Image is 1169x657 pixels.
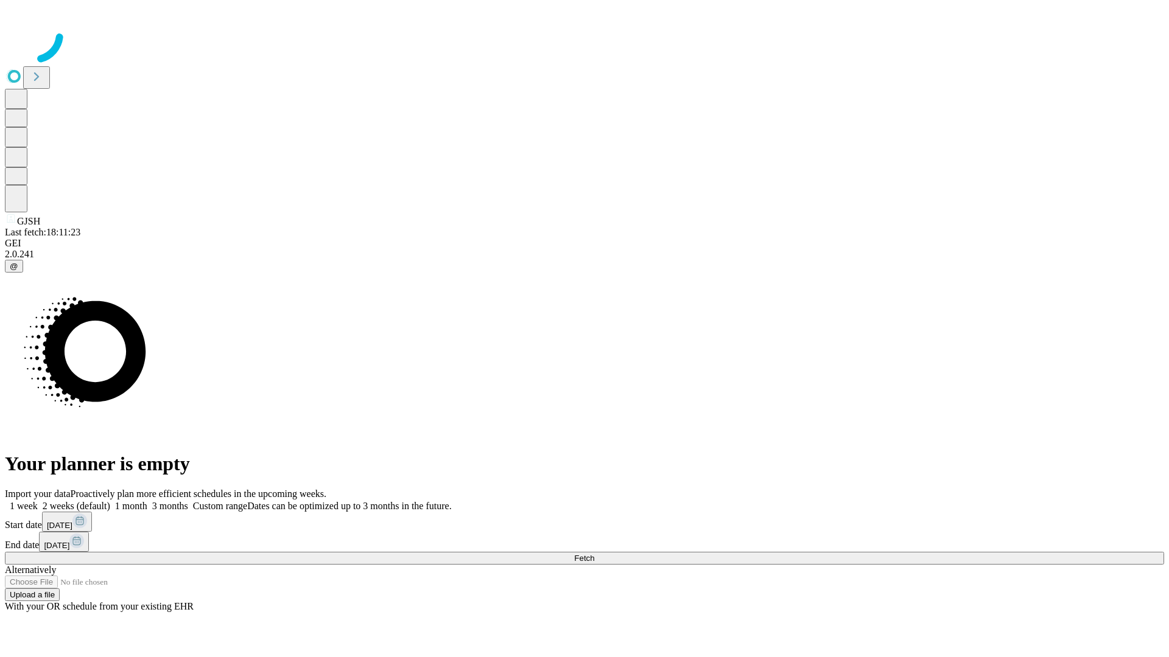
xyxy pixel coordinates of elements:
[5,532,1164,552] div: End date
[43,501,110,511] span: 2 weeks (default)
[5,488,71,499] span: Import your data
[5,453,1164,475] h1: Your planner is empty
[17,216,40,226] span: GJSH
[71,488,326,499] span: Proactively plan more efficient schedules in the upcoming weeks.
[152,501,188,511] span: 3 months
[115,501,147,511] span: 1 month
[5,260,23,273] button: @
[5,249,1164,260] div: 2.0.241
[574,554,594,563] span: Fetch
[39,532,89,552] button: [DATE]
[5,552,1164,565] button: Fetch
[5,512,1164,532] div: Start date
[5,227,80,237] span: Last fetch: 18:11:23
[5,565,56,575] span: Alternatively
[247,501,451,511] span: Dates can be optimized up to 3 months in the future.
[47,521,72,530] span: [DATE]
[193,501,247,511] span: Custom range
[5,238,1164,249] div: GEI
[42,512,92,532] button: [DATE]
[5,588,60,601] button: Upload a file
[10,262,18,271] span: @
[44,541,69,550] span: [DATE]
[5,601,194,611] span: With your OR schedule from your existing EHR
[10,501,38,511] span: 1 week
